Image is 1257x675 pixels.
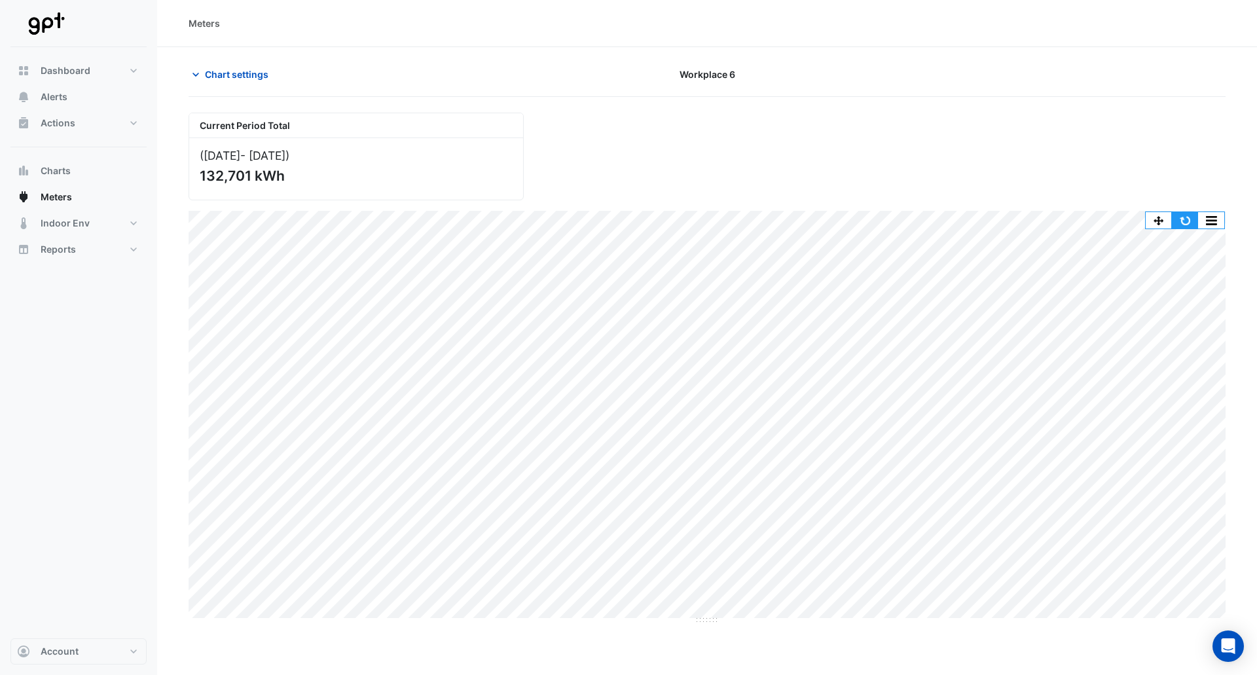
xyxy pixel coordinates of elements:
span: Reports [41,243,76,256]
span: Account [41,645,79,658]
span: Charts [41,164,71,177]
img: Company Logo [16,10,75,37]
button: Actions [10,110,147,136]
button: Meters [10,184,147,210]
span: Chart settings [205,67,268,81]
button: More Options [1198,212,1224,228]
span: Alerts [41,90,67,103]
app-icon: Meters [17,191,30,204]
app-icon: Indoor Env [17,217,30,230]
button: Pan [1146,212,1172,228]
span: Meters [41,191,72,204]
span: Indoor Env [41,217,90,230]
button: Dashboard [10,58,147,84]
span: Dashboard [41,64,90,77]
app-icon: Dashboard [17,64,30,77]
button: Chart settings [189,63,277,86]
div: Open Intercom Messenger [1212,630,1244,662]
app-icon: Alerts [17,90,30,103]
button: Charts [10,158,147,184]
button: Indoor Env [10,210,147,236]
div: 132,701 kWh [200,168,510,184]
div: ([DATE] ) [200,149,513,162]
button: Reset [1172,212,1198,228]
button: Account [10,638,147,665]
span: Workplace 6 [680,67,735,81]
app-icon: Actions [17,117,30,130]
app-icon: Charts [17,164,30,177]
button: Alerts [10,84,147,110]
button: Reports [10,236,147,263]
span: Actions [41,117,75,130]
span: - [DATE] [240,149,285,162]
div: Meters [189,16,220,30]
div: Current Period Total [189,113,523,138]
app-icon: Reports [17,243,30,256]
